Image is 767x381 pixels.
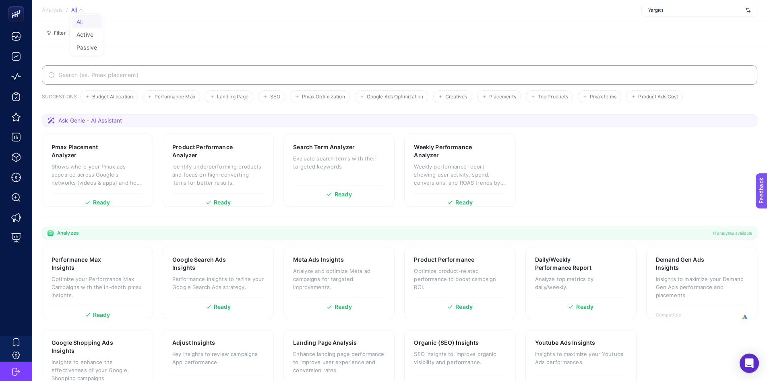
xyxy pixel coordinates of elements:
h3: Pmax Placement Analyzer [52,143,118,159]
span: Pmax Optimization [302,94,345,100]
span: Budget Allocation [92,94,133,100]
h3: Adjust Insights [172,339,215,347]
p: Key insights to review campaigns App performance [172,350,264,366]
a: Performance Max InsightsOptimize your Performance Max Campaigns with the in-depth pmax insights.R... [42,246,153,319]
span: Ready [576,304,593,310]
h3: Google Shopping Ads Insights [52,339,119,355]
span: Ready [214,200,231,205]
span: Landing Page [217,94,248,100]
span: Ask Genie - AI Assistant [58,117,122,125]
p: Insights to maximize your Youtube Ads performances. [535,350,627,366]
h3: Youtube Ads Insights [535,339,595,347]
span: Pmax terms [590,94,616,100]
p: Shows where your Pmax ads appeared across Google's networks (videos & apps) and how each placemen... [52,162,143,187]
div: Open Intercom Messenger [740,354,759,373]
p: Enhance landing page performance to improve user experience and conversion rates. [293,350,385,374]
a: Pmax Placement AnalyzerShows where your Pmax ads appeared across Google's networks (videos & apps... [42,133,153,207]
a: Demand Gen Ads InsightsInsights to maximize your Demand Gen Ads performance and placements.Compat... [646,246,757,319]
button: Filter0 [42,27,79,40]
p: Weekly performance report showing user activity, spend, conversions, and ROAS trends by week. [414,162,506,187]
h3: Search Term Analyzer [293,143,355,151]
p: Optimize your Performance Max Campaigns with the in-depth pmax insights. [52,275,143,299]
p: Analyze and optimize Meta ad campaigns for targeted improvements. [293,267,385,291]
p: Evaluate search terms with their targeted keywords [293,154,385,171]
span: Performance Max [155,94,195,100]
span: Top Products [538,94,568,100]
p: Analyze top metrics by daily/weekly. [535,275,627,291]
span: Yargıcı [648,7,742,13]
p: Identify underperforming products and focus on high-converting items for better results. [172,162,264,187]
span: Active [76,31,93,38]
h3: Google Search Ads Insights [172,256,239,272]
span: Ready [455,200,473,205]
a: Search Term AnalyzerEvaluate search terms with their targeted keywordsReady [283,133,395,207]
span: Ready [455,304,473,310]
a: Weekly Performance AnalyzerWeekly performance report showing user activity, spend, conversions, a... [404,133,515,207]
h3: Organic (SEO) Insights [414,339,479,347]
span: Ready [93,200,110,205]
span: Analyzes [57,230,79,236]
h3: Demand Gen Ads Insights [656,256,722,272]
p: Insights to maximize your Demand Gen Ads performance and placements. [656,275,748,299]
span: 11 analyzes available [713,230,752,236]
span: SEO [270,94,280,100]
h3: Weekly Performance Analyzer [414,143,481,159]
img: svg%3e [746,6,750,14]
span: Ready [335,192,352,197]
span: Ready [214,304,231,310]
h3: Meta Ads Insights [293,256,343,264]
span: / [66,6,68,13]
span: Ready [335,304,352,310]
h3: Performance Max Insights [52,256,118,272]
a: Google Search Ads InsightsPerformance insights to refine your Google Search Ads strategy.Ready [163,246,274,319]
p: SEO insights to improve organic visibility and performance. [414,350,506,366]
p: Performance insights to refine your Google Search Ads strategy. [172,275,264,291]
p: Optimize product-related performance to boost campaign ROI. [414,267,506,291]
h3: Landing Page Analysis [293,339,357,347]
span: Google Ads Optimization [367,94,424,100]
span: Feedback [5,2,31,9]
span: Analysis [42,7,63,13]
div: All [71,7,83,13]
a: Daily/Weekly Performance ReportAnalyze top metrics by daily/weekly.Ready [525,246,637,319]
span: Passive [76,44,97,51]
input: Search [57,72,751,78]
h3: Daily/Weekly Performance Report [535,256,603,272]
span: Creatives [445,94,467,100]
h3: Product Performance Analyzer [172,143,240,159]
h3: SUGGESTIONS [42,94,77,103]
a: Product PerformanceOptimize product-related performance to boost campaign ROI.Ready [404,246,515,319]
span: Ready [93,312,110,318]
h3: Product Performance [414,256,474,264]
span: Product Ads Cost [638,94,678,100]
span: Compatible with: [656,312,692,323]
a: Product Performance AnalyzerIdentify underperforming products and focus on high-converting items ... [163,133,274,207]
span: Placements [489,94,516,100]
span: Filter [54,30,66,36]
a: Meta Ads InsightsAnalyze and optimize Meta ad campaigns for targeted improvements.Ready [283,246,395,319]
span: All [76,19,83,25]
